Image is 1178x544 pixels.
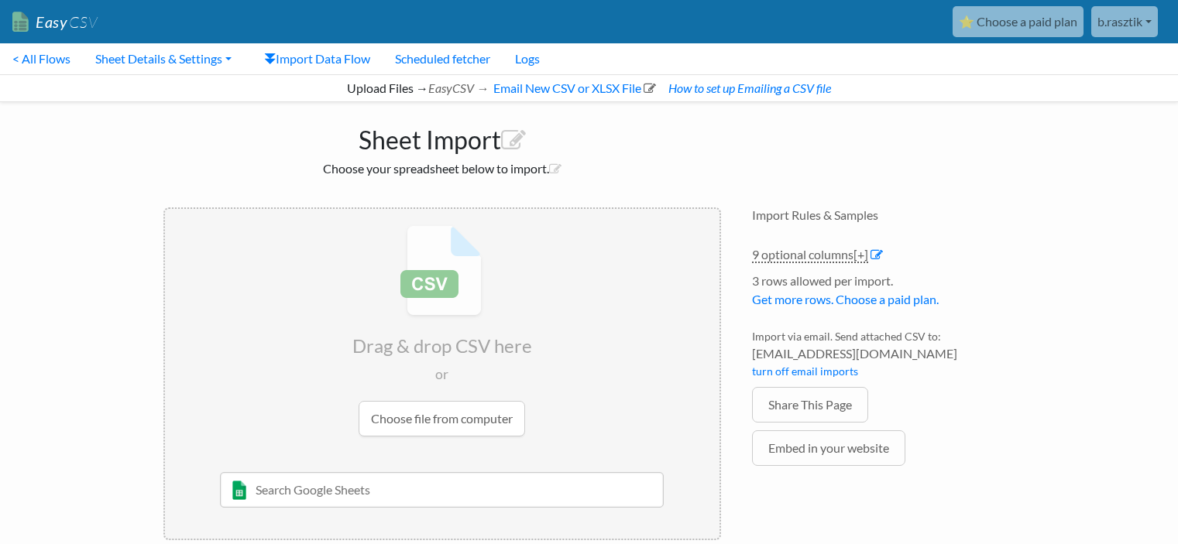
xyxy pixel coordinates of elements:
[752,207,1015,222] h4: Import Rules & Samples
[252,43,383,74] a: Import Data Flow
[12,6,98,38] a: EasyCSV
[752,328,1015,387] li: Import via email. Send attached CSV to:
[428,80,489,95] i: EasyCSV →
[752,247,868,263] a: 9 optional columns[+]
[67,12,98,32] span: CSV
[752,364,858,378] a: turn off email imports
[163,118,721,155] h1: Sheet Import
[752,387,868,423] a: Share This Page
[752,272,1015,316] li: 3 rows allowed per import.
[1091,6,1158,37] a: b.rasztik
[752,344,1015,363] span: [EMAIL_ADDRESS][DOMAIN_NAME]
[666,80,831,95] a: How to set up Emailing a CSV file
[83,43,244,74] a: Sheet Details & Settings
[220,472,664,508] input: Search Google Sheets
[163,161,721,176] h2: Choose your spreadsheet below to import.
[953,6,1084,37] a: ⭐ Choose a paid plan
[383,43,503,74] a: Scheduled fetcher
[853,247,868,262] span: [+]
[503,43,552,74] a: Logs
[752,292,939,306] a: Get more rows. Choose a paid plan.
[491,80,656,95] a: Email New CSV or XLSX File
[752,430,905,466] a: Embed in your website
